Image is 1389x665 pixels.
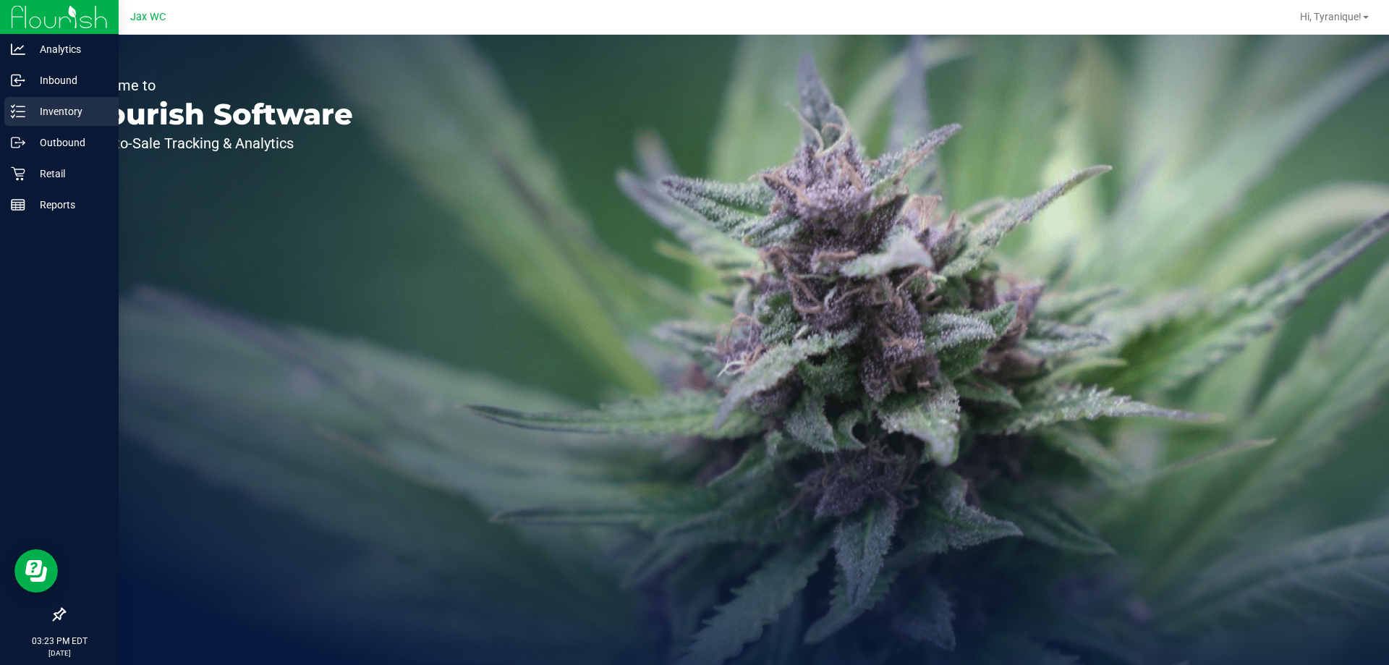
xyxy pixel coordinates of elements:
[78,100,353,129] p: Flourish Software
[11,166,25,181] inline-svg: Retail
[11,198,25,212] inline-svg: Reports
[25,196,112,213] p: Reports
[14,549,58,593] iframe: Resource center
[78,78,353,93] p: Welcome to
[25,41,112,58] p: Analytics
[11,42,25,56] inline-svg: Analytics
[78,136,353,151] p: Seed-to-Sale Tracking & Analytics
[25,165,112,182] p: Retail
[7,648,112,658] p: [DATE]
[25,134,112,151] p: Outbound
[25,72,112,89] p: Inbound
[1300,11,1362,22] span: Hi, Tyranique!
[7,635,112,648] p: 03:23 PM EDT
[11,135,25,150] inline-svg: Outbound
[11,73,25,88] inline-svg: Inbound
[11,104,25,119] inline-svg: Inventory
[130,11,166,23] span: Jax WC
[25,103,112,120] p: Inventory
